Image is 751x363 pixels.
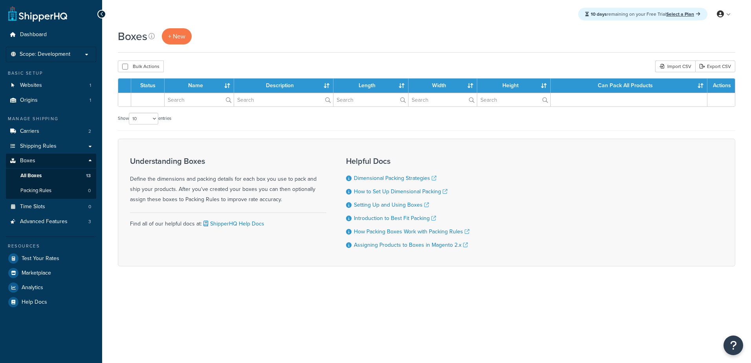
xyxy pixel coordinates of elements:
[6,266,96,280] a: Marketplace
[20,128,39,135] span: Carriers
[6,214,96,229] a: Advanced Features 3
[354,241,468,249] a: Assigning Products to Boxes in Magento 2.x
[130,213,326,229] div: Find all of our helpful docs at:
[354,201,429,209] a: Setting Up and Using Boxes
[6,295,96,309] a: Help Docs
[22,299,47,306] span: Help Docs
[6,183,96,198] li: Packing Rules
[88,187,91,194] span: 0
[666,11,700,18] a: Select a Plan
[130,157,326,205] div: Define the dimensions and packing details for each box you use to pack and ship your products. Af...
[22,270,51,277] span: Marketplace
[6,27,96,42] a: Dashboard
[20,143,57,150] span: Shipping Rules
[6,78,96,93] li: Websites
[20,218,68,225] span: Advanced Features
[695,60,735,72] a: Export CSV
[6,280,96,295] a: Analytics
[88,203,91,210] span: 0
[88,218,91,225] span: 3
[354,187,447,196] a: How to Set Up Dimensional Packing
[129,113,158,125] select: Showentries
[6,154,96,168] a: Boxes
[408,79,478,93] th: Width
[168,32,185,41] span: + New
[165,79,234,93] th: Name
[20,203,45,210] span: Time Slots
[22,284,43,291] span: Analytics
[90,82,91,89] span: 1
[6,115,96,122] div: Manage Shipping
[6,78,96,93] a: Websites 1
[118,29,147,44] h1: Boxes
[162,28,192,44] a: + New
[6,243,96,249] div: Resources
[8,6,67,22] a: ShipperHQ Home
[408,93,477,106] input: Search
[90,97,91,104] span: 1
[20,187,51,194] span: Packing Rules
[477,79,551,93] th: Height
[86,172,91,179] span: 13
[20,158,35,164] span: Boxes
[591,11,607,18] strong: 10 days
[6,124,96,139] a: Carriers 2
[20,172,42,179] span: All Boxes
[20,51,70,58] span: Scope: Development
[6,93,96,108] a: Origins 1
[551,79,707,93] th: Can Pack All Products
[333,93,408,106] input: Search
[354,227,469,236] a: How Packing Boxes Work with Packing Rules
[202,220,264,228] a: ShipperHQ Help Docs
[6,251,96,266] a: Test Your Rates
[477,93,550,106] input: Search
[165,93,234,106] input: Search
[6,214,96,229] li: Advanced Features
[234,79,333,93] th: Description
[22,255,59,262] span: Test Your Rates
[20,82,42,89] span: Websites
[6,154,96,198] li: Boxes
[6,124,96,139] li: Carriers
[6,93,96,108] li: Origins
[131,79,165,93] th: Status
[333,79,408,93] th: Length
[6,169,96,183] a: All Boxes 13
[707,79,735,93] th: Actions
[578,8,707,20] div: remaining on your Free Trial
[234,93,333,106] input: Search
[88,128,91,135] span: 2
[724,335,743,355] button: Open Resource Center
[354,174,436,182] a: Dimensional Packing Strategies
[655,60,695,72] div: Import CSV
[20,97,38,104] span: Origins
[6,200,96,214] a: Time Slots 0
[6,70,96,77] div: Basic Setup
[6,169,96,183] li: All Boxes
[118,113,171,125] label: Show entries
[118,60,164,72] button: Bulk Actions
[20,31,47,38] span: Dashboard
[346,157,469,165] h3: Helpful Docs
[6,200,96,214] li: Time Slots
[130,157,326,165] h3: Understanding Boxes
[354,214,436,222] a: Introduction to Best Fit Packing
[6,139,96,154] a: Shipping Rules
[6,183,96,198] a: Packing Rules 0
